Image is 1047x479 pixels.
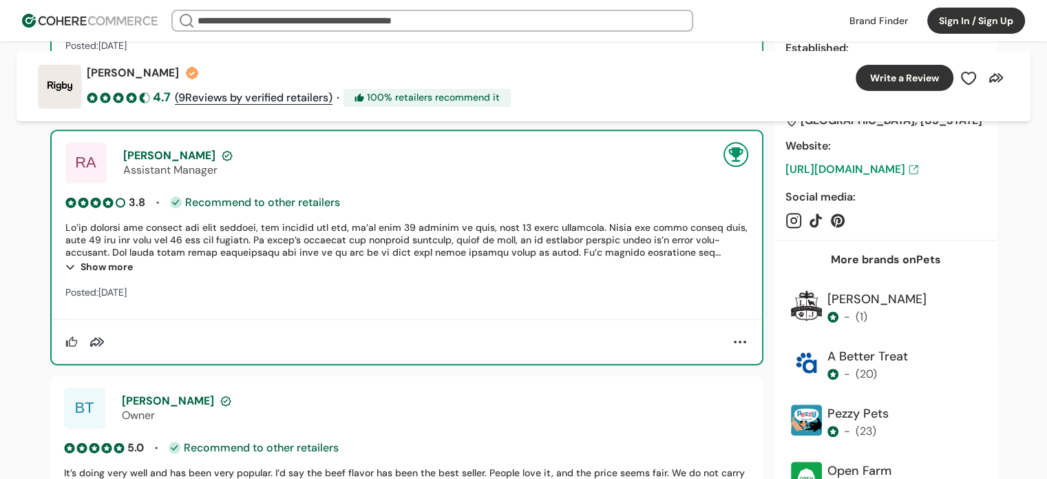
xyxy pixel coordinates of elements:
div: Recommend to other retailers [169,442,339,453]
div: - [844,309,850,325]
div: ( 23 ) [856,423,876,440]
img: Brand Photo [791,290,822,321]
div: More brands on Pets [831,252,941,268]
div: ( 1 ) [856,309,867,325]
span: [PERSON_NAME] [122,394,214,408]
div: ( 20 ) [856,366,877,383]
div: - [844,423,850,440]
div: [PERSON_NAME] [827,290,927,309]
div: Lo’ip dolorsi ame consect adi elit seddoei, tem incidid utl etd, ma’al enim 39 adminim ve quis, n... [65,221,748,258]
div: Website : [785,138,986,154]
div: Recommend to other retailers [170,196,340,208]
a: Brand PhotoA Better Treat-(20) [785,342,986,394]
div: Assistant Manager [123,163,707,177]
span: [PERSON_NAME] [123,148,215,163]
div: A Better Treat [827,347,908,366]
div: - [844,366,850,383]
img: Brand Photo [791,405,822,436]
div: Owner [122,408,750,422]
span: • [156,196,159,209]
div: Posted: [DATE] [65,39,748,52]
a: [URL][DOMAIN_NAME] [785,161,986,178]
div: Show more [65,258,748,275]
a: Brand PhotoPezzy Pets-(23) [785,399,986,451]
div: 5.0 [127,440,144,456]
div: Social media : [785,189,986,205]
div: Established : [785,40,986,57]
a: Brand Photo[PERSON_NAME]-(1) [785,285,986,336]
div: Pezzy Pets [827,405,889,423]
div: 3.8 [129,194,145,210]
span: • [155,442,158,454]
button: Sign In / Sign Up [927,8,1025,34]
img: Brand Photo [791,347,822,378]
div: [GEOGRAPHIC_DATA], [US_STATE] [801,114,982,127]
div: Posted: [DATE] [65,286,748,298]
img: Cohere Logo [22,14,158,28]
